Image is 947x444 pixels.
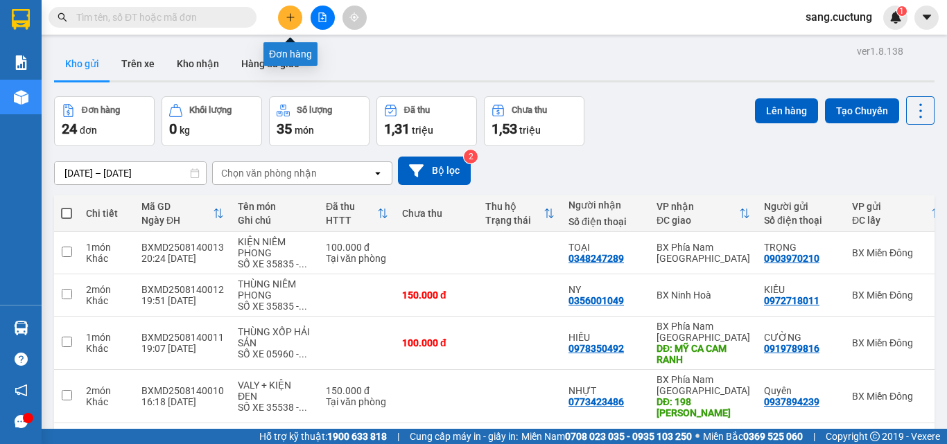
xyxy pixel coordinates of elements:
div: VP gửi [852,201,931,212]
span: ... [299,301,307,312]
div: 16:18 [DATE] [141,396,224,407]
span: ⚪️ [695,434,700,439]
div: Đơn hàng [82,105,120,115]
span: caret-down [921,11,933,24]
span: 1,31 [384,121,410,137]
button: caret-down [914,6,939,30]
div: Số lượng [297,105,332,115]
div: Khác [86,253,128,264]
button: Đơn hàng24đơn [54,96,155,146]
div: Tại văn phòng [326,253,388,264]
span: message [15,415,28,428]
strong: 1900 633 818 [327,431,387,442]
div: Chọn văn phòng nhận [221,166,317,180]
div: 0978350492 [568,343,624,354]
div: BXMD2508140013 [141,242,224,253]
div: TOẠI [568,242,643,253]
button: Hàng đã giao [230,47,311,80]
div: 0903970210 [764,253,819,264]
strong: 0708 023 035 - 0935 103 250 [565,431,692,442]
span: ... [299,402,307,413]
div: BX Miền Đông [852,290,942,301]
div: BXMD2508140011 [141,332,224,343]
th: Toggle SortBy [134,195,231,232]
th: Toggle SortBy [319,195,395,232]
div: Thu hộ [485,201,544,212]
img: icon-new-feature [889,11,902,24]
div: 19:51 [DATE] [141,295,224,306]
div: CƯỜNG [764,332,838,343]
div: Khối lượng [189,105,232,115]
span: Miền Nam [521,429,692,444]
span: Hỗ trợ kỹ thuật: [259,429,387,444]
div: Tại văn phòng [326,396,388,407]
th: Toggle SortBy [650,195,757,232]
div: THÙNG NIÊM PHONG [238,278,312,301]
div: THÙNG XỐP HẢI SẢN [238,326,312,348]
span: Cung cấp máy in - giấy in: [410,429,518,444]
div: Khác [86,396,128,407]
div: NHỰT [568,385,643,396]
span: sang.cuctung [794,8,883,26]
div: SỐ XE 05960 - 0976300665 [238,348,312,359]
div: Chưa thu [402,208,471,219]
div: Đã thu [404,105,430,115]
button: plus [278,6,302,30]
div: Quyên [764,385,838,396]
div: BXMD2508140010 [141,385,224,396]
div: 150.000 đ [402,290,471,301]
span: ... [299,258,307,269]
div: Người nhận [568,199,643,211]
div: 1 món [86,332,128,343]
img: logo-vxr [12,9,30,30]
span: file-add [318,12,327,22]
button: file-add [311,6,335,30]
div: 0972718011 [764,295,819,306]
div: Số điện thoại [764,215,838,226]
div: BX Miền Đông [852,247,942,258]
div: BXMD2508140012 [141,284,224,295]
span: kg [180,125,190,136]
div: 150.000 đ [326,385,388,396]
span: search [58,12,67,22]
div: ĐC giao [657,215,739,226]
div: SỐ XE 35538 - 0918890605 [238,402,312,413]
div: Ghi chú [238,215,312,226]
div: DĐ: 198 NGÔ GIA TỰ [657,396,750,418]
span: copyright [870,432,880,441]
span: ... [299,348,307,359]
div: HIẾU [568,332,643,343]
div: Đã thu [326,201,377,212]
div: ĐC lấy [852,215,931,226]
span: aim [349,12,359,22]
div: 2 món [86,385,128,396]
span: triệu [519,125,541,136]
div: SỐ XE 35835 - 0706002745 [238,301,312,312]
img: warehouse-icon [14,321,28,335]
div: ver 1.8.138 [857,44,903,59]
div: SỐ XE 35835 - 0706002745 [238,258,312,269]
div: HTTT [326,215,377,226]
div: Đơn hàng [263,42,318,66]
span: notification [15,384,28,397]
div: NY [568,284,643,295]
button: Trên xe [110,47,166,80]
button: Kho gửi [54,47,110,80]
div: KIỀU [764,284,838,295]
button: Lên hàng [755,98,818,123]
div: BX Miền Đông [852,337,942,348]
div: Khác [86,343,128,354]
span: | [813,429,815,444]
div: 100.000 đ [326,242,388,253]
span: 24 [62,121,77,137]
span: question-circle [15,353,28,366]
span: Miền Bắc [703,429,803,444]
div: KIỆN NIÊM PHONG [238,236,312,258]
div: 0919789816 [764,343,819,354]
button: Kho nhận [166,47,230,80]
div: VP nhận [657,201,739,212]
div: Mã GD [141,201,213,212]
div: 0773423486 [568,396,624,407]
sup: 1 [897,6,907,16]
span: 35 [277,121,292,137]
